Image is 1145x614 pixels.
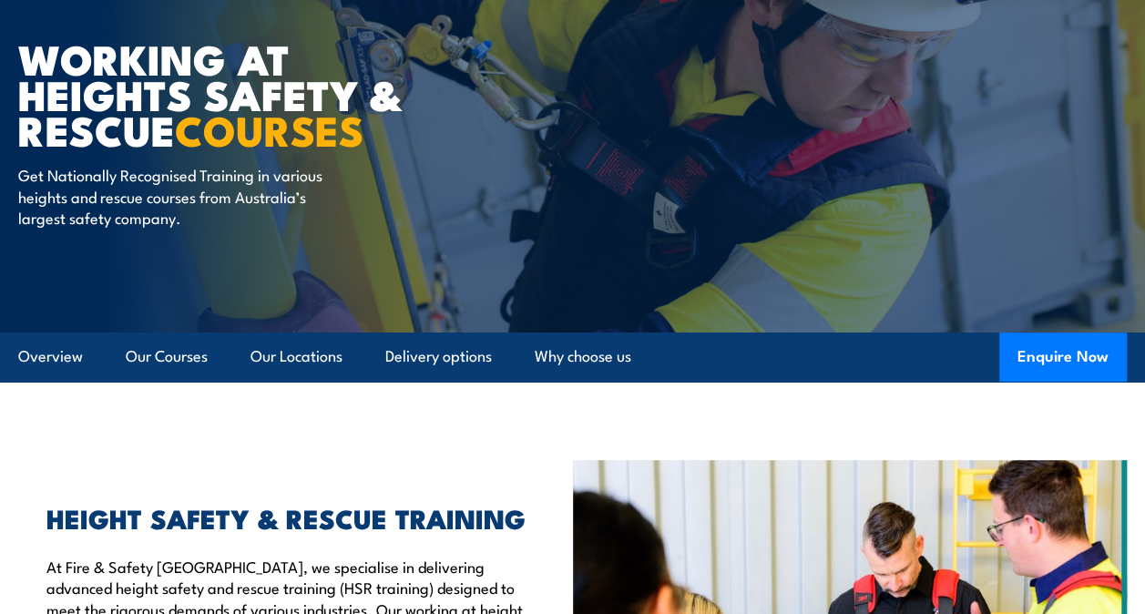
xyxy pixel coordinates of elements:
h1: WORKING AT HEIGHTS SAFETY & RESCUE [18,40,468,147]
a: Our Locations [250,333,342,381]
h2: HEIGHT SAFETY & RESCUE TRAINING [46,506,546,529]
a: Our Courses [126,333,208,381]
strong: COURSES [175,97,363,160]
p: Get Nationally Recognised Training in various heights and rescue courses from Australia’s largest... [18,164,351,228]
button: Enquire Now [999,333,1127,382]
a: Why choose us [535,333,631,381]
a: Overview [18,333,83,381]
a: Delivery options [385,333,492,381]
